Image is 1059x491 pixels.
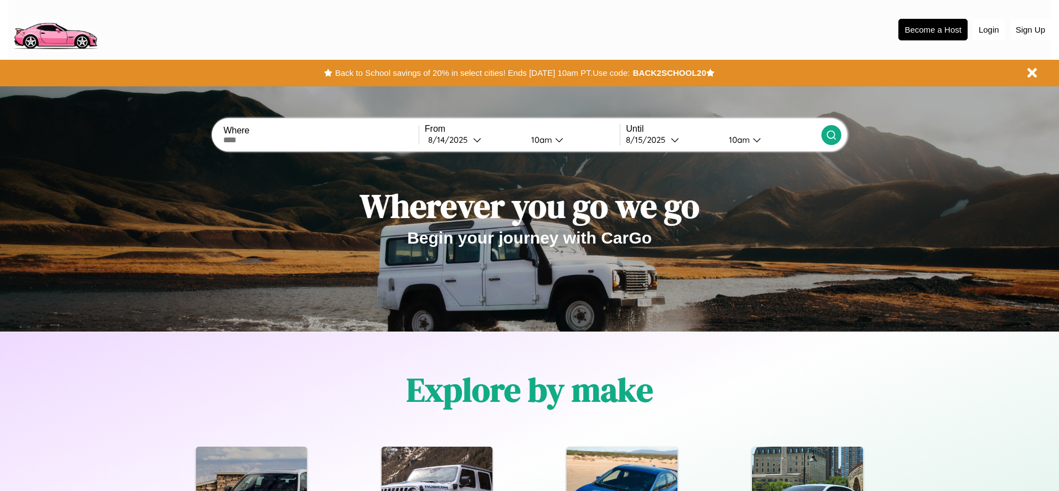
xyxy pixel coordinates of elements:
button: 10am [522,134,620,146]
button: 8/14/2025 [425,134,522,146]
h1: Explore by make [407,367,653,412]
label: From [425,124,620,134]
div: 10am [526,135,555,145]
button: Sign Up [1010,19,1051,40]
img: logo [8,6,102,52]
b: BACK2SCHOOL20 [633,68,706,77]
label: Until [626,124,821,134]
div: 8 / 15 / 2025 [626,135,671,145]
div: 10am [723,135,753,145]
div: 8 / 14 / 2025 [428,135,473,145]
label: Where [223,126,418,136]
button: 10am [720,134,821,146]
button: Become a Host [898,19,968,40]
button: Login [973,19,1005,40]
button: Back to School savings of 20% in select cities! Ends [DATE] 10am PT.Use code: [332,65,633,81]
